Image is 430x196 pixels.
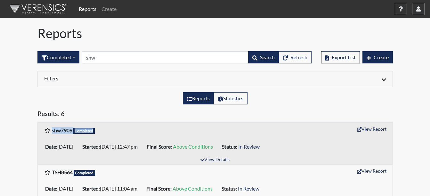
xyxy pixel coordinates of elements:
li: [DATE] 12:47 pm [80,142,144,152]
label: View statistics about completed interviews [214,92,247,104]
label: View the list of reports [183,92,214,104]
b: Status: [222,143,237,150]
li: [DATE] 11:04 am [80,184,144,194]
button: View Report [354,166,389,176]
b: shw7909 [52,127,72,133]
button: Search [248,51,279,63]
span: Completed [74,170,95,176]
h6: Filters [44,75,210,81]
b: Status: [222,185,237,192]
button: View Details [198,156,232,164]
span: Create [374,54,389,60]
h5: Results: 6 [37,110,393,120]
button: Create [362,51,393,63]
button: View Report [354,124,389,134]
b: Date: [45,143,57,150]
span: Above Conditions [173,143,213,150]
span: Search [260,54,275,60]
span: Above Conditions [173,185,213,192]
button: Completed [37,51,79,63]
span: Export List [332,54,356,60]
span: Refresh [290,54,307,60]
li: [DATE] [43,142,80,152]
b: TSH8564 [52,169,73,175]
b: Final Score: [147,143,172,150]
li: [DATE] [43,184,80,194]
b: Date: [45,185,57,192]
span: In Review [238,185,259,192]
b: Final Score: [146,185,172,192]
b: Started: [82,185,100,192]
button: Refresh [279,51,312,63]
div: Filter by interview status [37,51,79,63]
span: In Review [238,143,260,150]
a: Create [99,3,119,15]
span: Completed [73,128,95,134]
div: Click to expand/collapse filters [39,75,391,83]
b: Started: [82,143,100,150]
input: Search by Registration ID, Interview Number, or Investigation Name. [82,51,248,63]
button: Export List [321,51,360,63]
a: Reports [76,3,99,15]
h1: Reports [37,26,393,41]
